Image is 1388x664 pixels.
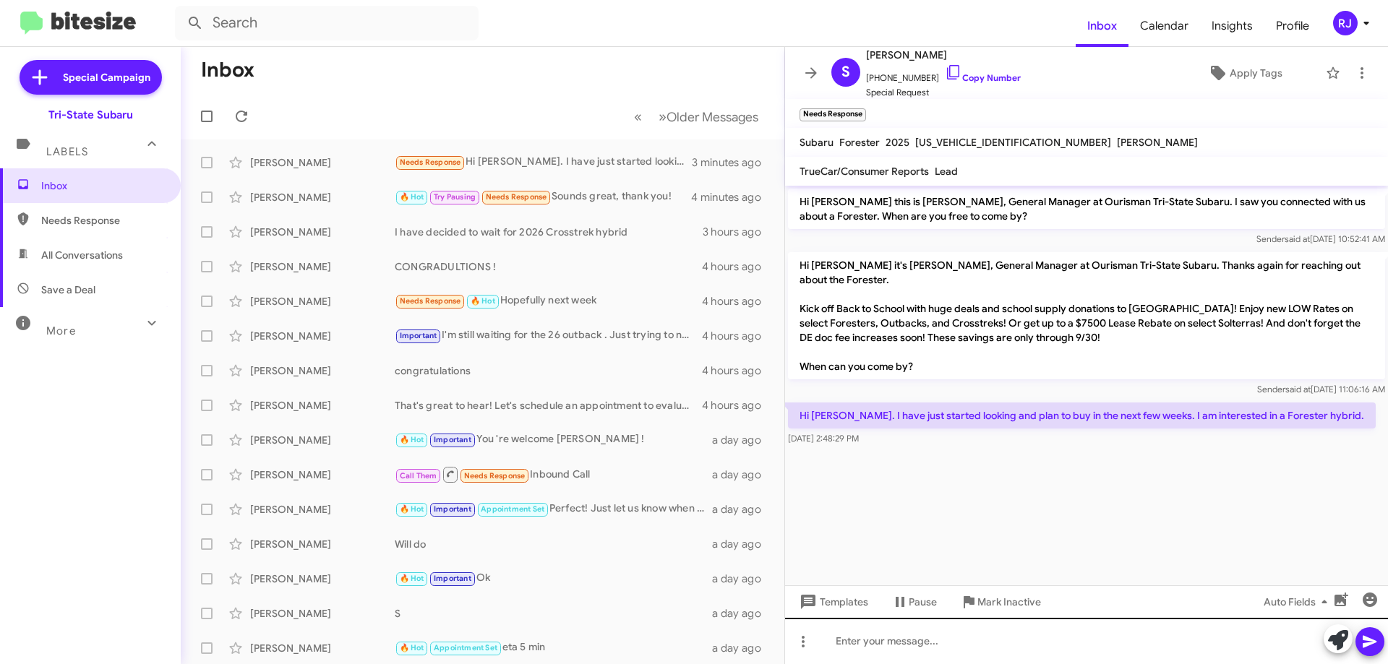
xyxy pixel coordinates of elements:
[703,225,773,239] div: 3 hours ago
[48,108,133,122] div: Tri-State Subaru
[395,537,712,551] div: Will do
[46,145,88,158] span: Labels
[46,324,76,337] span: More
[395,639,712,656] div: eta 5 min
[250,294,395,309] div: [PERSON_NAME]
[395,431,712,448] div: You 're welcome [PERSON_NAME] !
[659,108,667,126] span: »
[250,433,395,447] div: [PERSON_NAME]
[395,398,702,413] div: That's great to hear! Let's schedule an appointment to evaluate your Outback and discuss the deta...
[788,252,1385,379] p: Hi [PERSON_NAME] it's [PERSON_NAME], General Manager at Ourisman Tri-State Subaru. Thanks again f...
[712,537,773,551] div: a day ago
[250,190,395,204] div: [PERSON_NAME]
[395,225,703,239] div: I have decided to wait for 2026 Crosstrek hybrid
[702,259,773,274] div: 4 hours ago
[41,178,164,193] span: Inbox
[400,471,437,480] span: Call Them
[1117,136,1198,149] span: [PERSON_NAME]
[702,294,773,309] div: 4 hours ago
[434,435,471,444] span: Important
[625,102,651,131] button: Previous
[395,570,712,587] div: Ok
[1200,5,1264,47] a: Insights
[395,293,702,309] div: Hopefully next week
[977,589,1041,615] span: Mark Inactive
[712,641,773,655] div: a day ago
[702,363,773,378] div: 4 hours ago
[395,501,712,517] div: Perfect! Just let us know when you arrive around 1 or 2, and we'll be ready to assist you. Lookin...
[471,296,495,306] span: 🔥 Hot
[250,606,395,621] div: [PERSON_NAME]
[909,589,937,615] span: Pause
[945,72,1021,83] a: Copy Number
[201,59,254,82] h1: Inbox
[712,502,773,517] div: a day ago
[788,402,1376,428] p: Hi [PERSON_NAME]. I have just started looking and plan to buy in the next few weeks. I am interes...
[175,6,479,40] input: Search
[395,465,712,483] div: Inbound Call
[395,154,692,171] div: Hi [PERSON_NAME]. I have just started looking and plan to buy in the next few weeks. I am interes...
[250,641,395,655] div: [PERSON_NAME]
[1264,5,1321,47] a: Profile
[866,85,1021,100] span: Special Request
[866,46,1021,64] span: [PERSON_NAME]
[395,606,712,621] div: S
[1252,589,1345,615] button: Auto Fields
[626,102,767,131] nav: Page navigation example
[880,589,948,615] button: Pause
[702,329,773,343] div: 4 hours ago
[702,398,773,413] div: 4 hours ago
[400,192,424,202] span: 🔥 Hot
[1285,384,1311,394] span: said at
[785,589,880,615] button: Templates
[400,435,424,444] span: 🔥 Hot
[434,574,471,583] span: Important
[400,643,424,652] span: 🔥 Hot
[712,433,773,447] div: a day ago
[650,102,767,131] button: Next
[395,259,702,274] div: CONGRADULTIONS !
[788,189,1385,229] p: Hi [PERSON_NAME] this is [PERSON_NAME], General Manager at Ourisman Tri-State Subaru. I saw you c...
[841,61,850,84] span: S
[400,158,461,167] span: Needs Response
[712,467,773,482] div: a day ago
[250,363,395,378] div: [PERSON_NAME]
[788,433,859,444] span: [DATE] 2:48:29 PM
[395,189,691,205] div: Sounds great, thank you!
[41,213,164,228] span: Needs Response
[948,589,1053,615] button: Mark Inactive
[1285,233,1310,244] span: said at
[400,296,461,306] span: Needs Response
[800,165,929,178] span: TrueCar/Consumer Reports
[41,283,95,297] span: Save a Deal
[1170,60,1319,86] button: Apply Tags
[395,327,702,344] div: I'm still waiting for the 26 outback . Just trying to narrow down where I will purchase
[634,108,642,126] span: «
[250,329,395,343] div: [PERSON_NAME]
[400,331,437,340] span: Important
[1333,11,1358,35] div: RJ
[800,136,834,149] span: Subaru
[1264,589,1333,615] span: Auto Fields
[691,190,773,204] div: 4 minutes ago
[839,136,880,149] span: Forester
[712,572,773,586] div: a day ago
[712,606,773,621] div: a day ago
[797,589,868,615] span: Templates
[1128,5,1200,47] span: Calendar
[250,502,395,517] div: [PERSON_NAME]
[667,109,758,125] span: Older Messages
[866,64,1021,85] span: [PHONE_NUMBER]
[250,467,395,482] div: [PERSON_NAME]
[250,225,395,239] div: [PERSON_NAME]
[20,60,162,95] a: Special Campaign
[250,155,395,170] div: [PERSON_NAME]
[935,165,958,178] span: Lead
[1321,11,1372,35] button: RJ
[63,70,150,85] span: Special Campaign
[400,504,424,514] span: 🔥 Hot
[1076,5,1128,47] span: Inbox
[250,398,395,413] div: [PERSON_NAME]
